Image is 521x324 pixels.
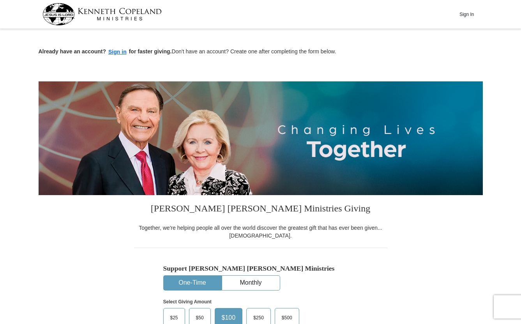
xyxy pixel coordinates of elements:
strong: Select Giving Amount [163,299,212,305]
div: Together, we're helping people all over the world discover the greatest gift that has ever been g... [134,224,387,239]
span: $25 [166,312,182,324]
strong: Already have an account? for faster giving. [39,48,172,55]
span: $500 [278,312,296,324]
h3: [PERSON_NAME] [PERSON_NAME] Ministries Giving [134,195,387,224]
span: $250 [249,312,268,324]
button: One-Time [164,276,221,290]
span: $100 [218,312,240,324]
button: Sign In [455,8,479,20]
span: $50 [192,312,208,324]
p: Don't have an account? Create one after completing the form below. [39,48,483,56]
button: Monthly [222,276,280,290]
img: kcm-header-logo.svg [42,3,162,25]
button: Sign in [106,48,129,56]
h5: Support [PERSON_NAME] [PERSON_NAME] Ministries [163,264,358,273]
